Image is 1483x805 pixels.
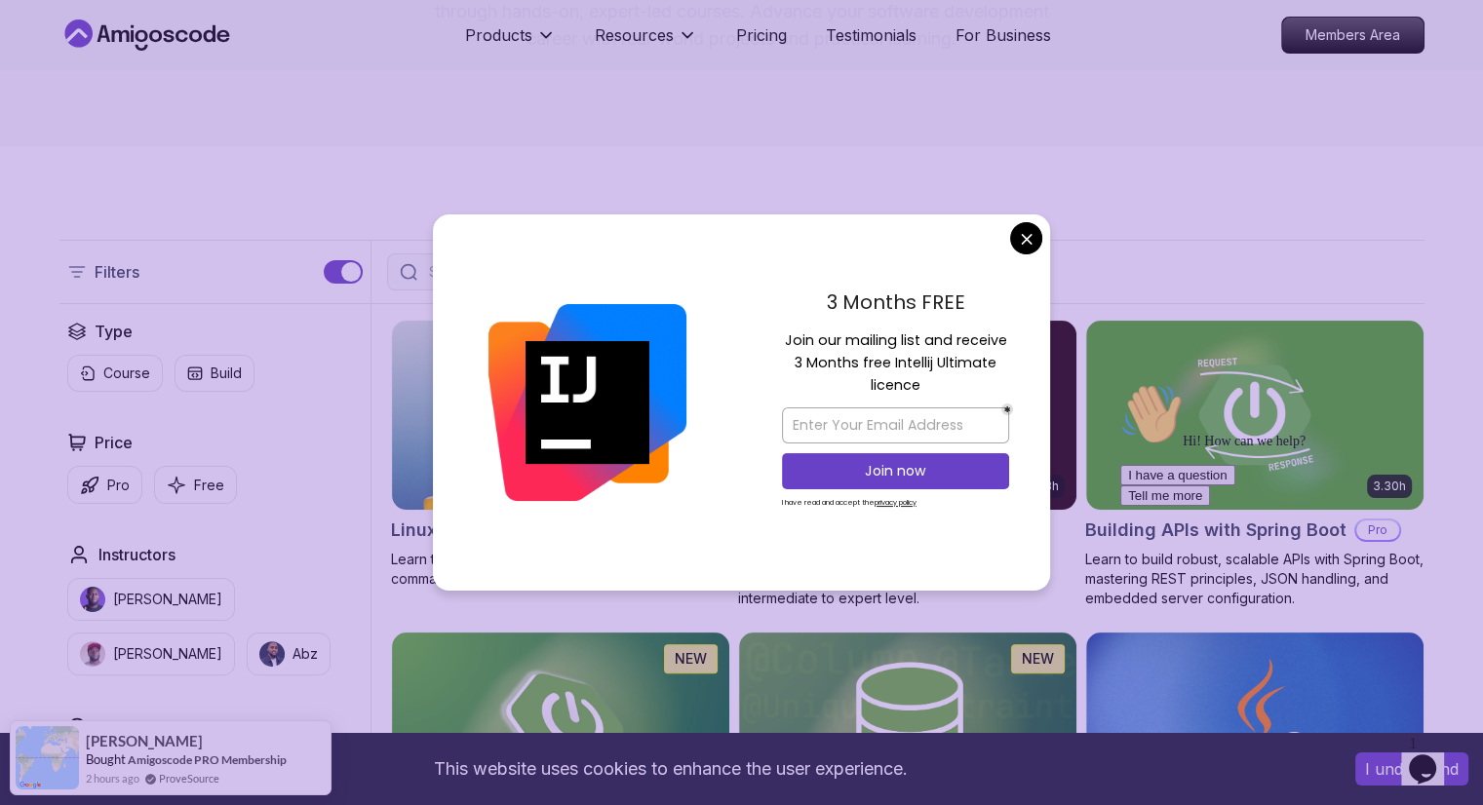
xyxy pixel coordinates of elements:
[425,262,842,282] input: Search Java, React, Spring boot ...
[8,58,193,73] span: Hi! How can we help?
[86,733,203,749] span: [PERSON_NAME]
[675,649,707,669] p: NEW
[67,466,142,504] button: Pro
[98,543,176,566] h2: Instructors
[95,260,139,284] p: Filters
[80,641,105,667] img: instructor img
[1085,517,1346,544] h2: Building APIs with Spring Boot
[15,747,1326,790] div: This website uses cookies to enhance the user experience.
[595,23,697,62] button: Resources
[95,320,133,343] h2: Type
[8,90,123,110] button: I have a question
[67,355,163,392] button: Course
[595,23,674,47] p: Resources
[1085,550,1424,608] p: Learn to build robust, scalable APIs with Spring Boot, mastering REST principles, JSON handling, ...
[67,578,235,621] button: instructor img[PERSON_NAME]
[128,752,287,767] a: Amigoscode PRO Membership
[1022,649,1054,669] p: NEW
[826,23,917,47] a: Testimonials
[80,587,105,612] img: instructor img
[154,466,237,504] button: Free
[8,110,98,131] button: Tell me more
[1355,752,1468,786] button: Accept cookies
[86,751,126,767] span: Bought
[956,23,1051,47] a: For Business
[211,364,242,383] p: Build
[175,355,254,392] button: Build
[107,476,130,495] p: Pro
[293,644,318,664] p: Abz
[1085,320,1424,608] a: Building APIs with Spring Boot card3.30hBuilding APIs with Spring BootProLearn to build robust, s...
[8,8,70,70] img: :wave:
[391,550,730,589] p: Learn the fundamentals of Linux and how to use the command line
[736,23,787,47] a: Pricing
[16,726,79,789] img: provesource social proof notification image
[259,641,285,667] img: instructor img
[95,431,133,454] h2: Price
[67,632,235,675] button: instructor img[PERSON_NAME]
[113,644,222,664] p: [PERSON_NAME]
[159,770,219,786] a: ProveSource
[86,770,139,786] span: 2 hours ago
[465,23,532,47] p: Products
[1282,18,1424,53] p: Members Area
[392,321,729,510] img: Linux Fundamentals card
[391,517,564,544] h2: Linux Fundamentals
[194,476,224,495] p: Free
[1112,375,1463,717] iframe: chat widget
[1086,321,1424,510] img: Building APIs with Spring Boot card
[113,590,222,609] p: [PERSON_NAME]
[247,632,331,675] button: instructor imgAbz
[103,364,150,383] p: Course
[1281,17,1424,54] a: Members Area
[1401,727,1463,786] iframe: chat widget
[95,714,156,738] h2: Duration
[465,23,556,62] button: Products
[8,8,359,131] div: 👋Hi! How can we help?I have a questionTell me more
[391,320,730,589] a: Linux Fundamentals card6.00hLinux FundamentalsProLearn the fundamentals of Linux and how to use t...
